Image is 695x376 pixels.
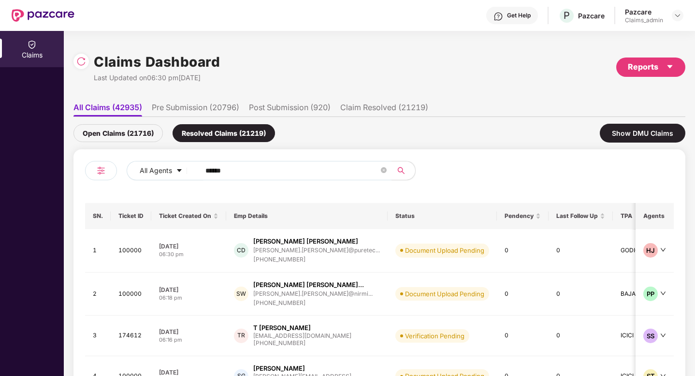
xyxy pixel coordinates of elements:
div: PP [643,287,658,301]
span: P [564,10,570,21]
div: [PERSON_NAME] [PERSON_NAME] [253,237,358,246]
li: Post Submission (920) [249,102,331,116]
td: 0 [497,316,549,356]
span: All Agents [140,165,172,176]
td: 1 [85,229,111,273]
span: caret-down [176,167,183,175]
td: 2 [85,273,111,316]
div: T [PERSON_NAME] [253,323,311,333]
span: Last Follow Up [556,212,598,220]
div: Pazcare [578,11,605,20]
h1: Claims Dashboard [94,51,220,72]
td: 174612 [111,316,151,356]
td: 0 [497,273,549,316]
th: Ticket ID [111,203,151,229]
span: Pendency [505,212,534,220]
div: [PERSON_NAME].[PERSON_NAME]@nirmi... [253,290,373,297]
div: Open Claims (21716) [73,124,163,142]
div: Get Help [507,12,531,19]
li: All Claims (42935) [73,102,142,116]
span: Ticket Created On [159,212,211,220]
td: 0 [549,229,613,273]
span: down [660,290,666,296]
td: 0 [549,273,613,316]
div: [PHONE_NUMBER] [253,255,380,264]
div: [DATE] [159,328,218,336]
div: [PERSON_NAME] [253,364,305,373]
li: Claim Resolved (21219) [340,102,428,116]
div: Verification Pending [405,331,464,341]
img: svg+xml;base64,PHN2ZyBpZD0iRHJvcGRvd24tMzJ4MzIiIHhtbG5zPSJodHRwOi8vd3d3LnczLm9yZy8yMDAwL3N2ZyIgd2... [674,12,681,19]
th: Emp Details [226,203,388,229]
th: Status [388,203,497,229]
div: CD [234,243,248,258]
div: [DATE] [159,286,218,294]
th: SN. [85,203,111,229]
td: 0 [549,316,613,356]
div: [EMAIL_ADDRESS][DOMAIN_NAME] [253,333,351,339]
td: 0 [497,229,549,273]
div: [PERSON_NAME].[PERSON_NAME]@puretec... [253,247,380,253]
th: Agents [636,203,674,229]
div: [PHONE_NUMBER] [253,299,373,308]
div: TR [234,329,248,343]
div: Last Updated on 06:30 pm[DATE] [94,72,220,83]
div: SS [643,329,658,343]
td: 3 [85,316,111,356]
div: 06:18 pm [159,294,218,302]
div: Show DMU Claims [600,124,685,143]
div: Pazcare [625,7,663,16]
div: [DATE] [159,242,218,250]
img: New Pazcare Logo [12,9,74,22]
div: Reports [628,61,674,73]
th: Pendency [497,203,549,229]
td: 100000 [111,273,151,316]
img: svg+xml;base64,PHN2ZyBpZD0iQ2xhaW0iIHhtbG5zPSJodHRwOi8vd3d3LnczLm9yZy8yMDAwL3N2ZyIgd2lkdGg9IjIwIi... [27,40,37,49]
span: down [660,247,666,253]
th: Last Follow Up [549,203,613,229]
li: Pre Submission (20796) [152,102,239,116]
img: svg+xml;base64,PHN2ZyBpZD0iSGVscC0zMngzMiIgeG1sbnM9Imh0dHA6Ly93d3cudzMub3JnLzIwMDAvc3ZnIiB3aWR0aD... [493,12,503,21]
td: 100000 [111,229,151,273]
div: HJ [643,243,658,258]
div: 06:30 pm [159,250,218,259]
th: Ticket Created On [151,203,226,229]
span: down [660,333,666,338]
td: ICICI [613,316,652,356]
div: 06:16 pm [159,336,218,344]
div: Resolved Claims (21219) [173,124,275,142]
button: All Agentscaret-down [127,161,203,180]
div: Claims_admin [625,16,663,24]
div: SW [234,287,248,301]
div: [PHONE_NUMBER] [253,339,351,348]
div: Document Upload Pending [405,289,484,299]
div: [PERSON_NAME] [PERSON_NAME]... [253,280,364,289]
img: svg+xml;base64,PHN2ZyB4bWxucz0iaHR0cDovL3d3dy53My5vcmcvMjAwMC9zdmciIHdpZHRoPSIyNCIgaGVpZ2h0PSIyNC... [95,165,107,176]
th: TPA [613,203,652,229]
td: BAJAJ [613,273,652,316]
td: GODIGIT [613,229,652,273]
img: svg+xml;base64,PHN2ZyBpZD0iUmVsb2FkLTMyeDMyIiB4bWxucz0iaHR0cDovL3d3dy53My5vcmcvMjAwMC9zdmciIHdpZH... [76,57,86,66]
div: Document Upload Pending [405,246,484,255]
span: caret-down [666,63,674,71]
